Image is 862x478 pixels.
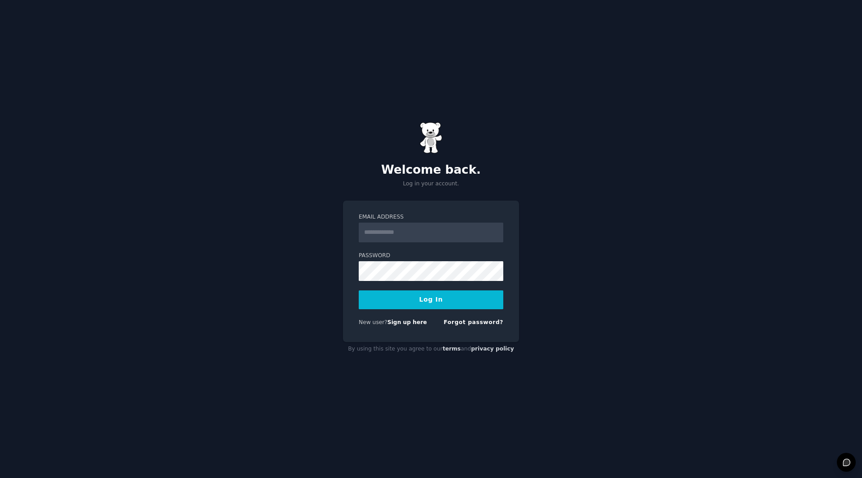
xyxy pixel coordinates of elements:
[359,252,503,260] label: Password
[443,346,461,352] a: terms
[420,122,442,153] img: Gummy Bear
[444,319,503,325] a: Forgot password?
[359,290,503,309] button: Log In
[387,319,427,325] a: Sign up here
[343,163,519,177] h2: Welcome back.
[343,342,519,356] div: By using this site you agree to our and
[343,180,519,188] p: Log in your account.
[471,346,514,352] a: privacy policy
[359,213,503,221] label: Email Address
[359,319,387,325] span: New user?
